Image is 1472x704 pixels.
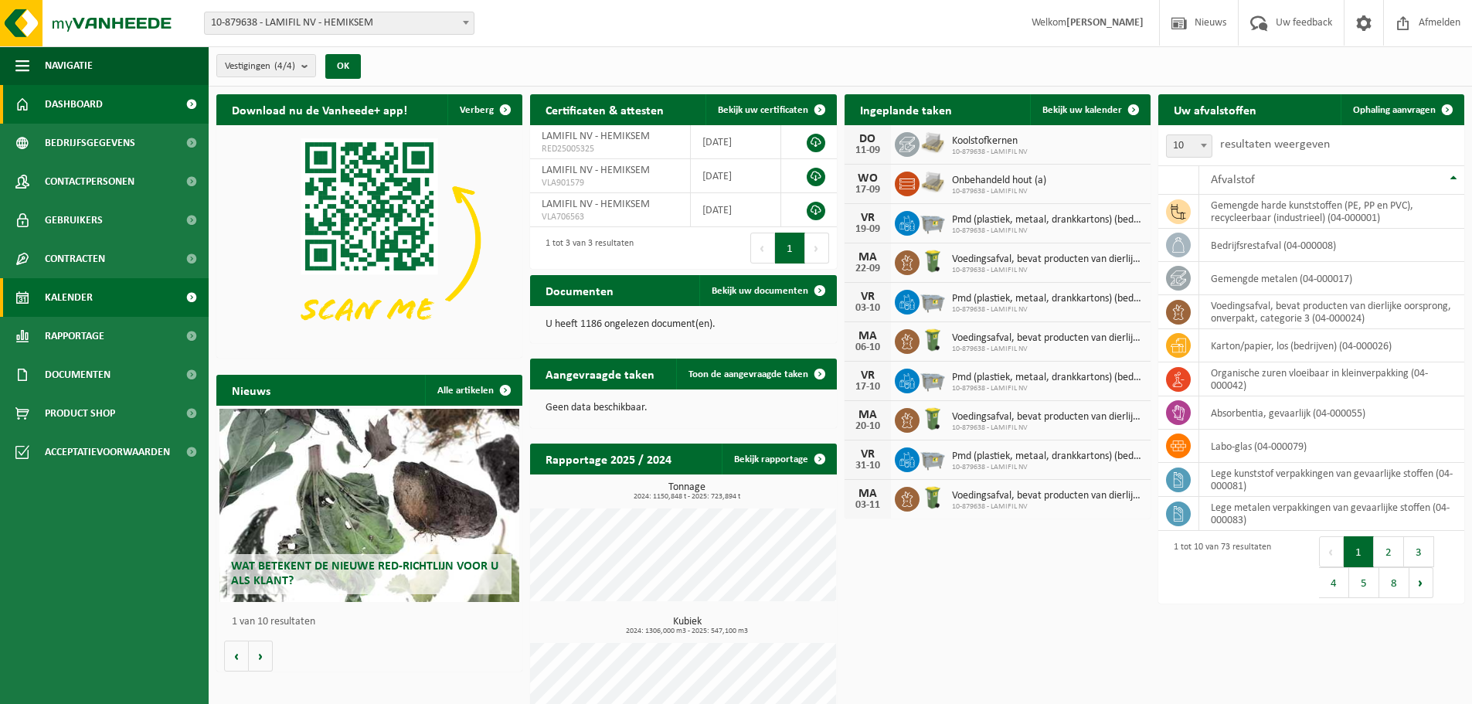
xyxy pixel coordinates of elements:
p: 1 van 10 resultaten [232,617,515,627]
span: RED25005325 [542,143,678,155]
span: Pmd (plastiek, metaal, drankkartons) (bedrijven) [952,293,1143,305]
span: 10-879638 - LAMIFIL NV [952,423,1143,433]
a: Bekijk rapportage [722,444,835,474]
h2: Aangevraagde taken [530,359,670,389]
span: Gebruikers [45,201,103,240]
span: LAMIFIL NV - HEMIKSEM [542,199,650,210]
span: Ophaling aanvragen [1353,105,1436,115]
img: WB-2500-GAL-GY-01 [920,445,946,471]
div: 1 tot 10 van 73 resultaten [1166,535,1271,600]
button: 1 [775,233,805,264]
h2: Ingeplande taken [845,94,967,124]
strong: [PERSON_NAME] [1066,17,1144,29]
img: WB-0140-HPE-GN-50 [920,248,946,274]
h2: Download nu de Vanheede+ app! [216,94,423,124]
span: Contracten [45,240,105,278]
div: VR [852,448,883,461]
span: Documenten [45,355,110,394]
span: Bekijk uw certificaten [718,105,808,115]
div: 22-09 [852,264,883,274]
td: labo-glas (04-000079) [1199,430,1464,463]
p: Geen data beschikbaar. [546,403,821,413]
span: VLA901579 [542,177,678,189]
img: WB-0140-HPE-GN-50 [920,485,946,511]
div: DO [852,133,883,145]
span: Rapportage [45,317,104,355]
td: [DATE] [691,125,781,159]
td: absorbentia, gevaarlijk (04-000055) [1199,396,1464,430]
span: 10 [1167,135,1212,157]
button: 1 [1344,536,1374,567]
button: Volgende [249,641,273,672]
button: OK [325,54,361,79]
span: 10 [1166,134,1212,158]
div: 11-09 [852,145,883,156]
span: Voedingsafval, bevat producten van dierlijke oorsprong, onverpakt, categorie 3 [952,490,1143,502]
span: 10-879638 - LAMIFIL NV - HEMIKSEM [204,12,474,35]
h2: Uw afvalstoffen [1158,94,1272,124]
button: 8 [1379,567,1409,598]
span: 10-879638 - LAMIFIL NV [952,266,1143,275]
h2: Documenten [530,275,629,305]
span: Onbehandeld hout (a) [952,175,1046,187]
button: 4 [1319,567,1349,598]
img: WB-2500-GAL-GY-01 [920,366,946,393]
span: LAMIFIL NV - HEMIKSEM [542,131,650,142]
span: Voedingsafval, bevat producten van dierlijke oorsprong, onverpakt, categorie 3 [952,332,1143,345]
span: 10-879638 - LAMIFIL NV [952,187,1046,196]
div: 06-10 [852,342,883,353]
img: Download de VHEPlus App [216,125,522,355]
span: Toon de aangevraagde taken [688,369,808,379]
span: 2024: 1306,000 m3 - 2025: 547,100 m3 [538,627,836,635]
div: MA [852,488,883,500]
button: Previous [750,233,775,264]
span: 10-879638 - LAMIFIL NV [952,305,1143,315]
img: WB-2500-GAL-GY-01 [920,287,946,314]
span: 10-879638 - LAMIFIL NV [952,502,1143,512]
img: WB-0140-HPE-GN-50 [920,406,946,432]
span: Vestigingen [225,55,295,78]
span: Pmd (plastiek, metaal, drankkartons) (bedrijven) [952,372,1143,384]
td: bedrijfsrestafval (04-000008) [1199,229,1464,262]
div: 17-10 [852,382,883,393]
h2: Rapportage 2025 / 2024 [530,444,687,474]
count: (4/4) [274,61,295,71]
td: [DATE] [691,159,781,193]
div: 20-10 [852,421,883,432]
span: Verberg [460,105,494,115]
button: Previous [1319,536,1344,567]
span: Pmd (plastiek, metaal, drankkartons) (bedrijven) [952,214,1143,226]
span: Bekijk uw documenten [712,286,808,296]
img: WB-2500-GAL-GY-01 [920,209,946,235]
span: Pmd (plastiek, metaal, drankkartons) (bedrijven) [952,451,1143,463]
span: Afvalstof [1211,174,1255,186]
div: 03-10 [852,303,883,314]
div: 31-10 [852,461,883,471]
img: WB-0140-HPE-GN-50 [920,327,946,353]
a: Bekijk uw kalender [1030,94,1149,125]
h3: Tonnage [538,482,836,501]
td: [DATE] [691,193,781,227]
span: Bedrijfsgegevens [45,124,135,162]
div: 03-11 [852,500,883,511]
button: 2 [1374,536,1404,567]
button: 3 [1404,536,1434,567]
button: Next [805,233,829,264]
span: 2024: 1150,848 t - 2025: 723,894 t [538,493,836,501]
h2: Certificaten & attesten [530,94,679,124]
img: LP-PA-00000-WDN-11 [920,130,946,156]
a: Bekijk uw certificaten [705,94,835,125]
div: MA [852,251,883,264]
div: MA [852,330,883,342]
span: 10-879638 - LAMIFIL NV [952,345,1143,354]
p: U heeft 1186 ongelezen document(en). [546,319,821,330]
span: Voedingsafval, bevat producten van dierlijke oorsprong, onverpakt, categorie 3 [952,411,1143,423]
span: 10-879638 - LAMIFIL NV [952,148,1028,157]
div: 1 tot 3 van 3 resultaten [538,231,634,265]
div: 17-09 [852,185,883,196]
span: Bekijk uw kalender [1042,105,1122,115]
button: Next [1409,567,1433,598]
div: WO [852,172,883,185]
span: 10-879638 - LAMIFIL NV - HEMIKSEM [205,12,474,34]
td: lege metalen verpakkingen van gevaarlijke stoffen (04-000083) [1199,497,1464,531]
